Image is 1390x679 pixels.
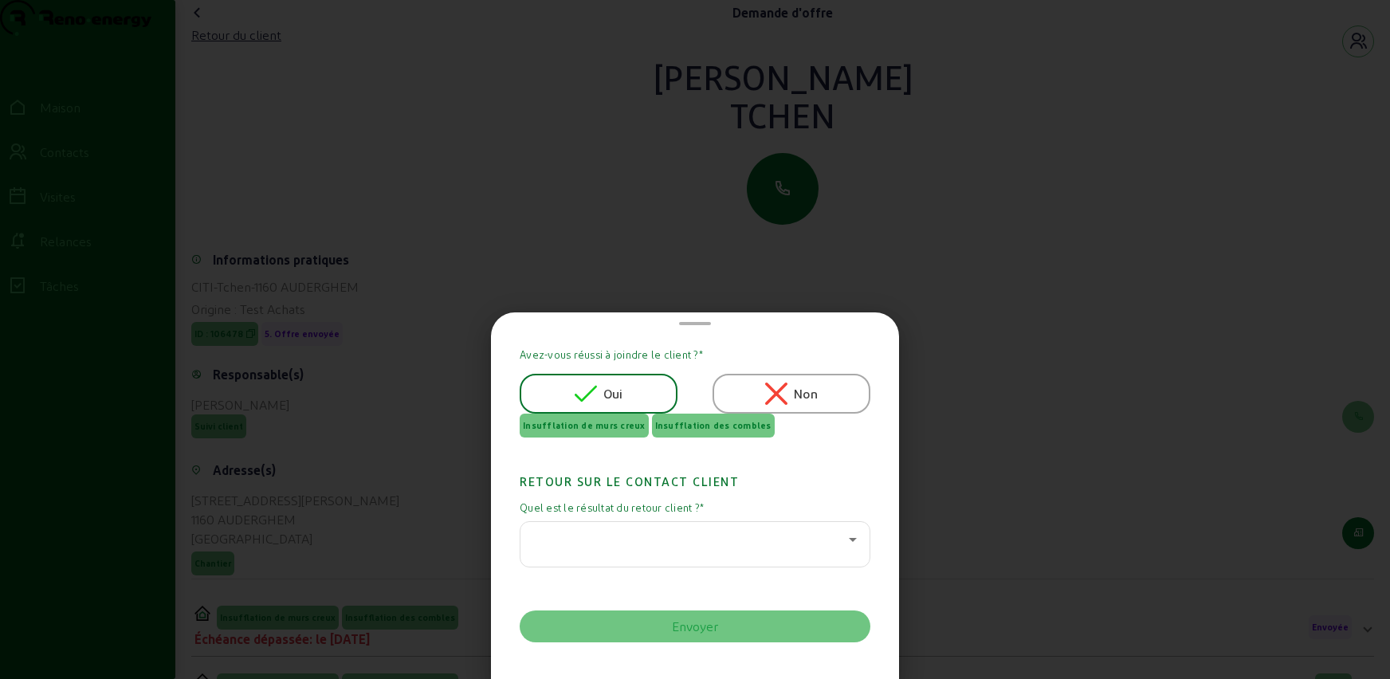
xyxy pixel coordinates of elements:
font: Oui [603,386,623,401]
font: Avez-vous réussi à joindre le client ? [520,348,699,360]
font: Envoyer [672,618,718,634]
button: Envoyer [520,610,870,642]
font: Non [794,386,818,401]
font: Insufflation des combles [655,420,772,430]
font: Insufflation de murs creux [523,420,646,430]
font: Quel est le résultat du retour client ? [520,501,700,513]
font: Retour sur le contact client [520,474,739,489]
